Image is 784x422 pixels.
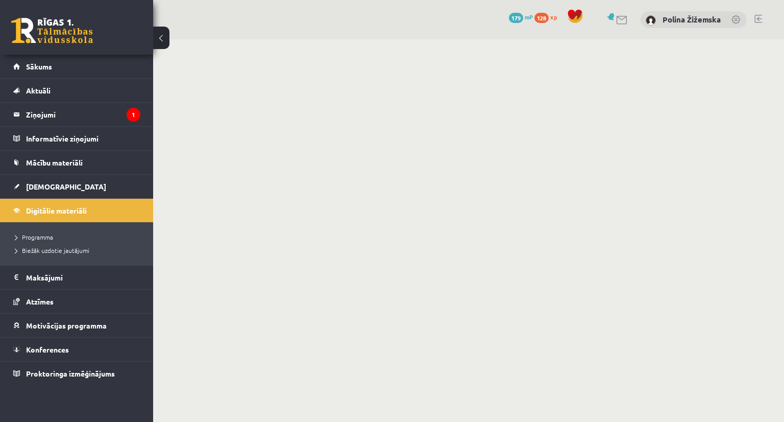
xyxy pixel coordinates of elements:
[26,158,83,167] span: Mācību materiāli
[13,199,140,222] a: Digitālie materiāli
[13,103,140,126] a: Ziņojumi1
[26,345,69,354] span: Konferences
[11,18,93,43] a: Rīgas 1. Tālmācības vidusskola
[13,338,140,361] a: Konferences
[15,246,143,255] a: Biežāk uzdotie jautājumi
[15,233,53,241] span: Programma
[26,369,115,378] span: Proktoringa izmēģinājums
[26,182,106,191] span: [DEMOGRAPHIC_DATA]
[13,79,140,102] a: Aktuāli
[13,127,140,150] a: Informatīvie ziņojumi
[26,62,52,71] span: Sākums
[26,86,51,95] span: Aktuāli
[509,13,533,21] a: 179 mP
[646,15,656,26] img: Polina Žižemska
[13,151,140,174] a: Mācību materiāli
[15,232,143,242] a: Programma
[26,103,140,126] legend: Ziņojumi
[127,108,140,122] i: 1
[534,13,549,23] span: 128
[26,206,87,215] span: Digitālie materiāli
[26,321,107,330] span: Motivācijas programma
[13,290,140,313] a: Atzīmes
[13,314,140,337] a: Motivācijas programma
[13,175,140,198] a: [DEMOGRAPHIC_DATA]
[663,14,721,25] a: Polina Žižemska
[534,13,562,21] a: 128 xp
[550,13,557,21] span: xp
[26,266,140,289] legend: Maksājumi
[26,297,54,306] span: Atzīmes
[13,266,140,289] a: Maksājumi
[525,13,533,21] span: mP
[15,246,89,254] span: Biežāk uzdotie jautājumi
[13,362,140,385] a: Proktoringa izmēģinājums
[509,13,523,23] span: 179
[13,55,140,78] a: Sākums
[26,127,140,150] legend: Informatīvie ziņojumi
